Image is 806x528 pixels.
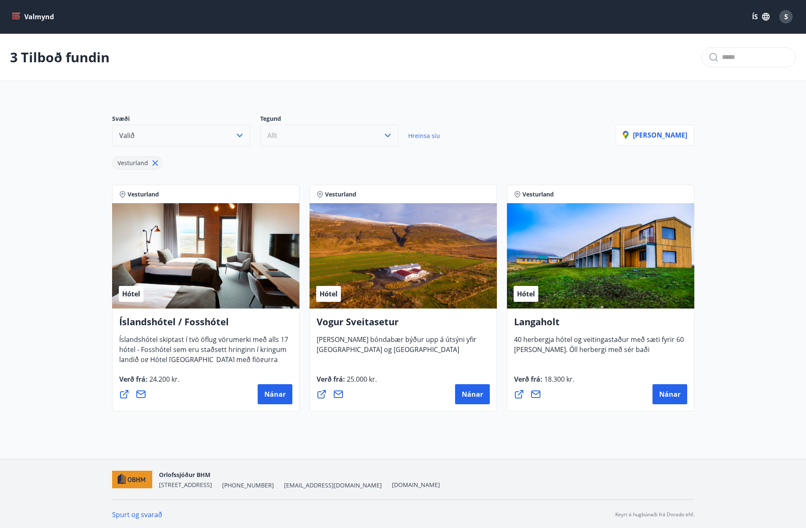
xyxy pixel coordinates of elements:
h4: Langaholt [514,315,687,334]
h4: Vogur Sveitasetur [317,315,490,334]
img: c7HIBRK87IHNqKbXD1qOiSZFdQtg2UzkX3TnRQ1O.png [112,471,153,489]
span: 24.200 kr. [148,375,179,384]
span: Vesturland [325,190,356,199]
span: Íslandshótel skiptast í tvö öflug vörumerki með alls 17 hótel - Fosshótel sem eru staðsett hringi... [119,335,288,381]
p: Svæði [112,115,260,125]
span: Vesturland [522,190,554,199]
button: menu [10,9,57,24]
span: [PHONE_NUMBER] [222,481,274,490]
span: S [784,12,788,21]
span: [EMAIL_ADDRESS][DOMAIN_NAME] [284,481,382,490]
span: Hótel [320,289,338,298]
span: Vesturland [128,190,159,199]
span: Orlofssjóður BHM [159,471,210,479]
h4: Íslandshótel / Fosshótel [119,315,292,334]
span: [STREET_ADDRESS] [159,481,212,489]
span: [PERSON_NAME] bóndabær býður upp á útsýni yfir [GEOGRAPHIC_DATA] og [GEOGRAPHIC_DATA] [317,335,476,361]
button: S [776,7,796,27]
p: Tegund [260,115,408,125]
span: Verð frá : [119,375,179,390]
span: Hótel [517,289,535,298]
button: ÍS [747,9,774,24]
button: Nánar [652,384,687,404]
button: Nánar [258,384,292,404]
span: Vesturland [118,159,148,167]
span: Nánar [264,390,286,399]
button: Nánar [455,384,490,404]
span: 40 herbergja hótel og veitingastaður með sæti fyrir 60 [PERSON_NAME]. Öll herbergi með sér baði [514,335,684,361]
span: Nánar [659,390,681,399]
span: Verð frá : [514,375,574,390]
p: Keyrt á hugbúnaði frá Dorado ehf. [615,511,694,518]
a: Spurt og svarað [112,510,162,519]
span: Allt [267,131,277,140]
div: Vesturland [112,156,162,170]
p: [PERSON_NAME] [623,130,687,140]
span: Hótel [122,289,140,298]
a: [DOMAIN_NAME] [392,481,440,489]
button: [PERSON_NAME] [616,125,694,145]
button: Valið [112,125,250,146]
button: Allt [260,125,398,146]
span: Nánar [462,390,483,399]
span: Valið [119,131,135,140]
span: 25.000 kr. [345,375,377,384]
span: Hreinsa síu [408,132,440,140]
span: Verð frá : [317,375,377,390]
p: 3 Tilboð fundin [10,48,110,66]
span: 18.300 kr. [542,375,574,384]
